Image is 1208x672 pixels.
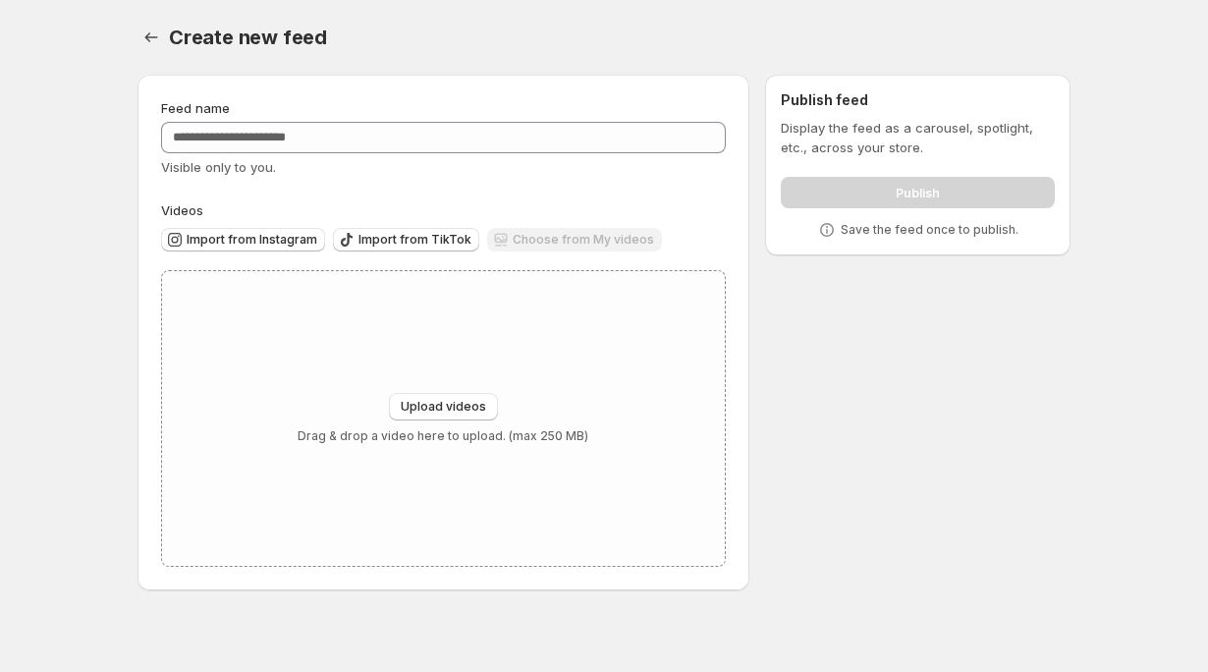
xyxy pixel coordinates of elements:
span: Import from TikTok [358,232,471,248]
span: Visible only to you. [161,159,276,175]
span: Upload videos [401,399,486,415]
span: Feed name [161,100,230,116]
button: Import from Instagram [161,228,325,252]
span: Videos [161,202,203,218]
button: Upload videos [389,393,498,420]
button: Import from TikTok [333,228,479,252]
h2: Publish feed [781,90,1055,110]
p: Display the feed as a carousel, spotlight, etc., across your store. [781,118,1055,157]
p: Save the feed once to publish. [841,222,1018,238]
span: Import from Instagram [187,232,317,248]
button: Settings [137,24,165,51]
span: Create new feed [169,26,327,49]
p: Drag & drop a video here to upload. (max 250 MB) [298,428,588,444]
